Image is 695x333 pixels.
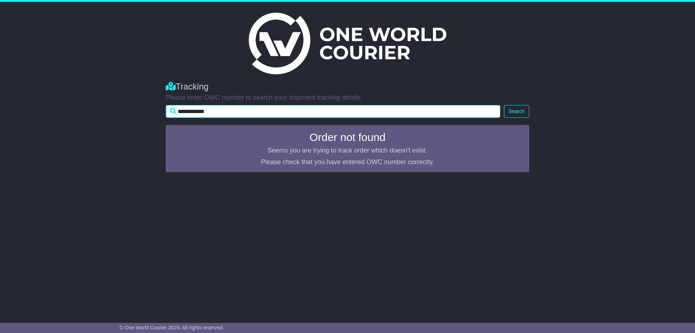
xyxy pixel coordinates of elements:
p: Please check that you have entered OWC number correctly. [170,158,525,166]
img: Light [249,13,446,74]
button: Search [504,105,529,118]
span: © One World Courier 2025. All rights reserved. [119,325,224,330]
div: Tracking [166,82,529,92]
p: Please enter OWC number to search your shipment tracking details. [166,94,529,102]
p: Seems you are trying to track order which doesn't exist. [170,147,525,155]
h4: Order not found [170,131,525,143]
